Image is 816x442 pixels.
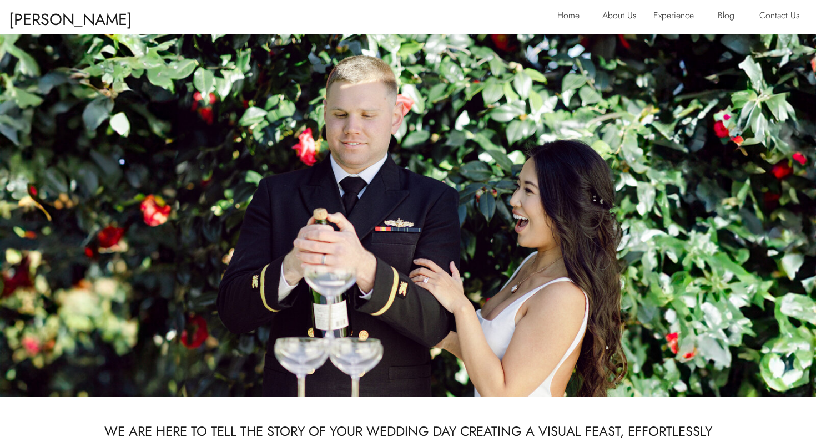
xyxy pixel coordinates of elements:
[602,8,646,26] a: About Us
[718,8,743,26] a: Blog
[759,8,807,26] a: Contact Us
[9,5,144,26] p: [PERSON_NAME] & [PERSON_NAME]
[653,8,703,26] a: Experience
[557,8,586,26] a: Home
